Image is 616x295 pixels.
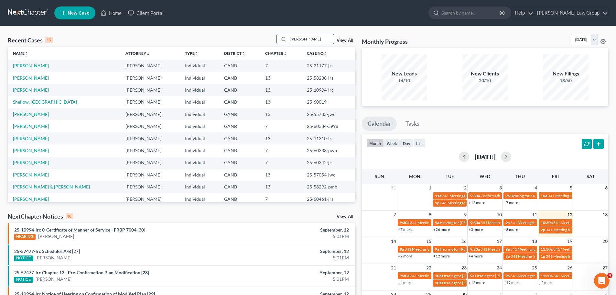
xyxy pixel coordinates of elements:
td: [PERSON_NAME] [120,181,180,193]
span: 341 Meeting for [PERSON_NAME] [546,254,604,259]
a: Client Portal [125,7,167,19]
td: 13 [260,108,302,120]
span: 24 [496,264,503,272]
span: 23 [461,264,467,272]
i: unfold_more [283,52,287,56]
a: +2 more [398,254,412,258]
div: 5:01PM [242,276,349,282]
a: 25-10994-lrc 0-Certificate of Manner of Service - FRBP 7004 [30] [14,227,145,233]
a: [PERSON_NAME] [13,87,49,93]
td: 13 [260,132,302,144]
td: 13 [260,96,302,108]
span: 341 Meeting for [PERSON_NAME] [442,193,500,198]
div: 20/10 [462,77,508,84]
span: 9a [505,273,510,278]
span: 341 Meeting for [PERSON_NAME] [553,220,611,225]
span: 1p [541,254,545,259]
span: 341 Meeting for [PERSON_NAME] [511,254,569,259]
td: 7 [260,120,302,132]
span: 9:30a [470,247,480,252]
a: Tasks [400,117,425,131]
span: 341 Meeting for [PERSON_NAME] [553,273,611,278]
a: [PERSON_NAME] [13,196,49,202]
td: 25-58238-jrs [302,72,355,84]
div: September, 12 [242,269,349,276]
span: 1p [435,200,439,205]
span: Mon [409,174,420,179]
td: Individual [180,108,219,120]
td: GANB [219,157,260,169]
td: Individual [180,120,219,132]
iframe: Intercom live chat [594,273,610,289]
i: unfold_more [324,52,328,56]
span: 341 Meeting for [PERSON_NAME] [553,247,611,252]
a: Shellow, [GEOGRAPHIC_DATA] [13,99,77,105]
div: 15 [45,37,53,43]
td: 25-11310-lrc [302,132,355,144]
div: 10 [66,213,73,219]
a: [PERSON_NAME] [13,75,49,81]
span: 9a [505,220,510,225]
a: [PERSON_NAME] Law Group [534,7,608,19]
a: 25-57477-lrc Chapter 13 - Pre-Confirmation Plan Modification [28] [14,270,149,275]
td: GANB [219,96,260,108]
h3: Monthly Progress [362,38,408,45]
span: Hearing for [PERSON_NAME] [475,273,525,278]
div: HEARING [14,234,36,240]
span: Hearing for Kannathaporn [PERSON_NAME] [510,193,586,198]
button: month [366,139,384,148]
div: 14/10 [382,77,427,84]
td: GANB [219,108,260,120]
td: Individual [180,96,219,108]
td: 25-57054-jwc [302,169,355,181]
a: Nameunfold_more [13,51,28,56]
td: Individual [180,181,219,193]
a: Case Nounfold_more [307,51,328,56]
td: [PERSON_NAME] [120,193,180,205]
span: Thu [515,174,525,179]
span: Hearing for [PERSON_NAME] [440,220,490,225]
a: [PERSON_NAME] [38,233,74,240]
a: View All [337,38,353,43]
span: 19 [567,237,573,245]
td: GANB [219,120,260,132]
span: 11:30a [541,273,553,278]
td: 25-10994-lrc [302,84,355,96]
span: 341 Meeting for [PERSON_NAME] [510,247,568,252]
span: 27 [602,264,608,272]
div: New Filings [543,70,589,77]
a: Home [97,7,125,19]
td: 13 [260,84,302,96]
td: GANB [219,72,260,84]
span: 8 [428,211,432,219]
span: 1 [428,184,432,192]
span: Sun [375,174,384,179]
span: 10:30a [541,220,553,225]
a: +4 more [469,254,483,258]
span: 20 [602,237,608,245]
span: Confirmation Hearing for [PERSON_NAME] [481,193,555,198]
td: Individual [180,193,219,205]
input: Search by name... [441,7,501,19]
td: 13 [260,181,302,193]
a: +8 more [504,227,518,232]
span: 9a [505,247,510,252]
span: New Case [68,11,89,16]
td: [PERSON_NAME] [120,120,180,132]
button: list [413,139,426,148]
td: 25-60334-a998 [302,120,355,132]
span: 9a [435,220,439,225]
td: 25-60342-jrs [302,157,355,169]
span: Hearing for [PERSON_NAME] [440,247,490,252]
span: 9a [505,193,510,198]
span: 10a [541,193,547,198]
span: 341 Meeting for [PERSON_NAME] & [PERSON_NAME] [410,220,503,225]
i: unfold_more [242,52,245,56]
button: week [384,139,400,148]
td: [PERSON_NAME] [120,132,180,144]
a: Districtunfold_more [224,51,245,56]
a: [PERSON_NAME] [13,111,49,117]
td: [PERSON_NAME] [120,169,180,181]
td: GANB [219,181,260,193]
div: September, 12 [242,248,349,255]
